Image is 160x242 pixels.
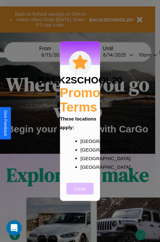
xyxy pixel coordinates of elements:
[6,220,22,236] iframe: Intercom live chat
[37,74,122,85] h3: BACK2SCHOOL20
[60,116,96,130] b: These locations apply:
[80,145,92,154] p: [GEOGRAPHIC_DATA]
[3,110,8,136] div: Give Feedback
[67,183,94,194] button: Close
[80,154,92,162] p: [GEOGRAPHIC_DATA]
[80,162,92,171] p: [GEOGRAPHIC_DATA]
[60,85,100,114] h2: Promo Terms
[80,137,92,145] p: [GEOGRAPHIC_DATA]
